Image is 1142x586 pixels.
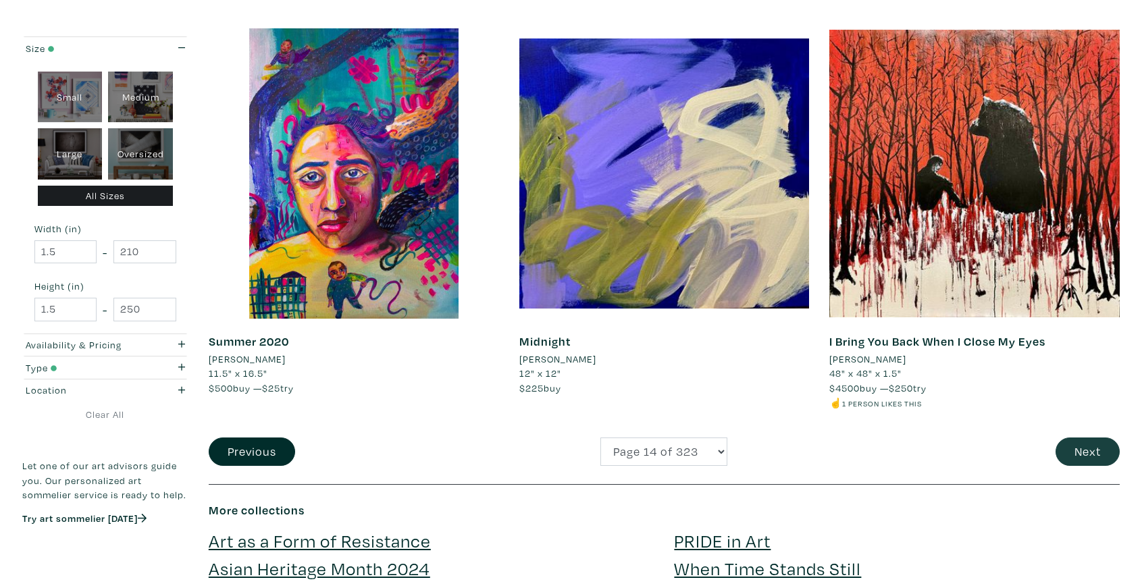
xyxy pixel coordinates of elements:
[108,72,173,123] div: Medium
[829,334,1045,349] a: I Bring You Back When I Close My Eyes
[22,356,188,379] button: Type
[209,352,286,367] li: [PERSON_NAME]
[842,398,922,408] small: 1 person likes this
[519,352,810,367] a: [PERSON_NAME]
[22,512,147,525] a: Try art sommelier [DATE]
[26,383,140,398] div: Location
[209,503,1120,518] h6: More collections
[34,224,176,234] small: Width (in)
[209,437,295,467] button: Previous
[829,381,860,394] span: $4500
[209,334,289,349] a: Summer 2020
[209,529,431,552] a: Art as a Form of Resistance
[674,556,861,580] a: When Time Stands Still
[889,381,913,394] span: $250
[829,367,902,379] span: 48" x 48" x 1.5"
[209,381,294,394] span: buy — try
[829,352,1120,367] a: [PERSON_NAME]
[519,381,544,394] span: $225
[262,381,280,394] span: $25
[22,37,188,59] button: Size
[209,381,233,394] span: $500
[519,381,561,394] span: buy
[22,458,188,502] p: Let one of our art advisors guide you. Our personalized art sommelier service is ready to help.
[1056,437,1120,467] button: Next
[34,282,176,291] small: Height (in)
[22,334,188,356] button: Availability & Pricing
[209,367,267,379] span: 11.5" x 16.5"
[22,539,188,567] iframe: Customer reviews powered by Trustpilot
[519,352,596,367] li: [PERSON_NAME]
[22,379,188,402] button: Location
[519,367,561,379] span: 12" x 12"
[103,243,107,261] span: -
[829,381,927,394] span: buy — try
[26,361,140,375] div: Type
[26,338,140,352] div: Availability & Pricing
[108,128,173,180] div: Oversized
[38,186,174,207] div: All Sizes
[829,396,1120,410] li: ☝️
[103,300,107,319] span: -
[829,352,906,367] li: [PERSON_NAME]
[38,128,103,180] div: Large
[674,529,771,552] a: PRIDE in Art
[519,334,571,349] a: Midnight
[209,556,430,580] a: Asian Heritage Month 2024
[38,72,103,123] div: Small
[22,407,188,422] a: Clear All
[209,352,499,367] a: [PERSON_NAME]
[26,41,140,56] div: Size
